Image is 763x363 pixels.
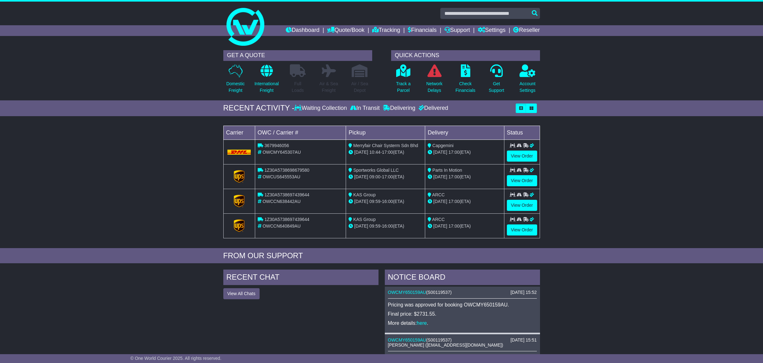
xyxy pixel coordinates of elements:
span: 17:00 [449,199,460,204]
div: FROM OUR SUPPORT [223,251,540,260]
span: Capgemini [432,143,454,148]
img: DHL.png [227,150,251,155]
span: 16:00 [382,199,393,204]
div: Delivering [381,105,417,112]
td: Delivery [425,126,504,140]
div: RECENT CHAT [223,270,379,287]
span: 1Z30A5738697439644 [264,217,309,222]
a: GetSupport [488,64,504,97]
a: OWCMY650159AU [388,290,426,295]
div: - (ETA) [349,149,422,156]
a: Support [444,25,470,36]
span: 09:59 [369,223,380,229]
td: Carrier [223,126,255,140]
span: 1Z30A5738698679580 [264,168,309,173]
span: OWCCN638442AU [262,199,301,204]
a: View Order [507,151,537,162]
p: Track a Parcel [396,80,411,94]
a: AccountSettings [519,64,536,97]
p: Account Settings [519,80,536,94]
a: Tracking [372,25,400,36]
img: GetCarrierServiceLogo [234,195,244,207]
span: OWCMY645307AU [262,150,301,155]
div: [DATE] 15:52 [510,290,537,295]
div: GET A QUOTE [223,50,372,61]
span: ARCC [432,192,445,197]
span: [DATE] [433,174,447,179]
span: 17:00 [449,174,460,179]
p: Final price: $2731.55. [388,311,537,317]
div: (ETA) [428,198,502,205]
span: 16:00 [382,223,393,229]
a: InternationalFreight [254,64,279,97]
span: [DATE] [433,199,447,204]
span: 09:59 [369,199,380,204]
span: 09:00 [369,174,380,179]
span: OWCCN640849AU [262,223,301,229]
a: DomesticFreight [226,64,245,97]
span: © One World Courier 2025. All rights reserved. [130,356,221,361]
span: [DATE] [354,223,368,229]
a: Financials [408,25,437,36]
span: [DATE] [354,150,368,155]
span: 17:00 [382,174,393,179]
div: In Transit [349,105,381,112]
div: ( ) [388,290,537,295]
a: Dashboard [286,25,320,36]
div: - (ETA) [349,174,422,180]
p: Pricing was approved for booking OWCMY650159AU. [388,302,537,308]
a: View Order [507,200,537,211]
span: [DATE] [354,174,368,179]
a: Quote/Book [327,25,364,36]
p: Full Loads [290,80,306,94]
span: ARCC [432,217,445,222]
td: OWC / Carrier # [255,126,346,140]
a: CheckFinancials [455,64,476,97]
div: [DATE] 15:51 [510,337,537,343]
td: Pickup [346,126,425,140]
a: Track aParcel [396,64,411,97]
div: - (ETA) [349,198,422,205]
img: GetCarrierServiceLogo [234,170,244,183]
button: View All Chats [223,288,260,299]
div: (ETA) [428,149,502,156]
div: NOTICE BOARD [385,270,540,287]
div: QUICK ACTIONS [391,50,540,61]
span: 10:44 [369,150,380,155]
span: Merryfair Chair Systerm Sdn Bhd [353,143,418,148]
span: 3679946056 [264,143,289,148]
a: OWCMY650159AU [388,337,426,342]
span: 17:00 [449,150,460,155]
span: S00119537 [428,337,450,342]
span: KAS Group [353,217,376,222]
a: here [417,320,427,326]
span: [DATE] [354,199,368,204]
a: View Order [507,175,537,186]
p: International Freight [255,80,279,94]
p: Check Financials [455,80,475,94]
img: GetCarrierServiceLogo [234,219,244,232]
td: Status [504,126,540,140]
p: Domestic Freight [226,80,244,94]
a: Settings [478,25,506,36]
a: View Order [507,224,537,235]
a: NetworkDelays [426,64,443,97]
span: KAS Group [353,192,376,197]
span: [PERSON_NAME] ([EMAIL_ADDRESS][DOMAIN_NAME]) [388,342,503,348]
span: Sportworks Global LLC [353,168,399,173]
span: [DATE] [433,223,447,229]
p: Air & Sea Freight [320,80,338,94]
span: 17:00 [382,150,393,155]
span: 1Z30A5738697439644 [264,192,309,197]
span: S00119537 [428,290,450,295]
p: Air / Sea Depot [351,80,368,94]
span: Parts In Motion [432,168,462,173]
p: Get Support [489,80,504,94]
div: (ETA) [428,174,502,180]
span: 17:00 [449,223,460,229]
div: ( ) [388,337,537,343]
div: RECENT ACTIVITY - [223,104,295,113]
div: Waiting Collection [294,105,348,112]
div: - (ETA) [349,223,422,229]
p: Network Delays [426,80,442,94]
